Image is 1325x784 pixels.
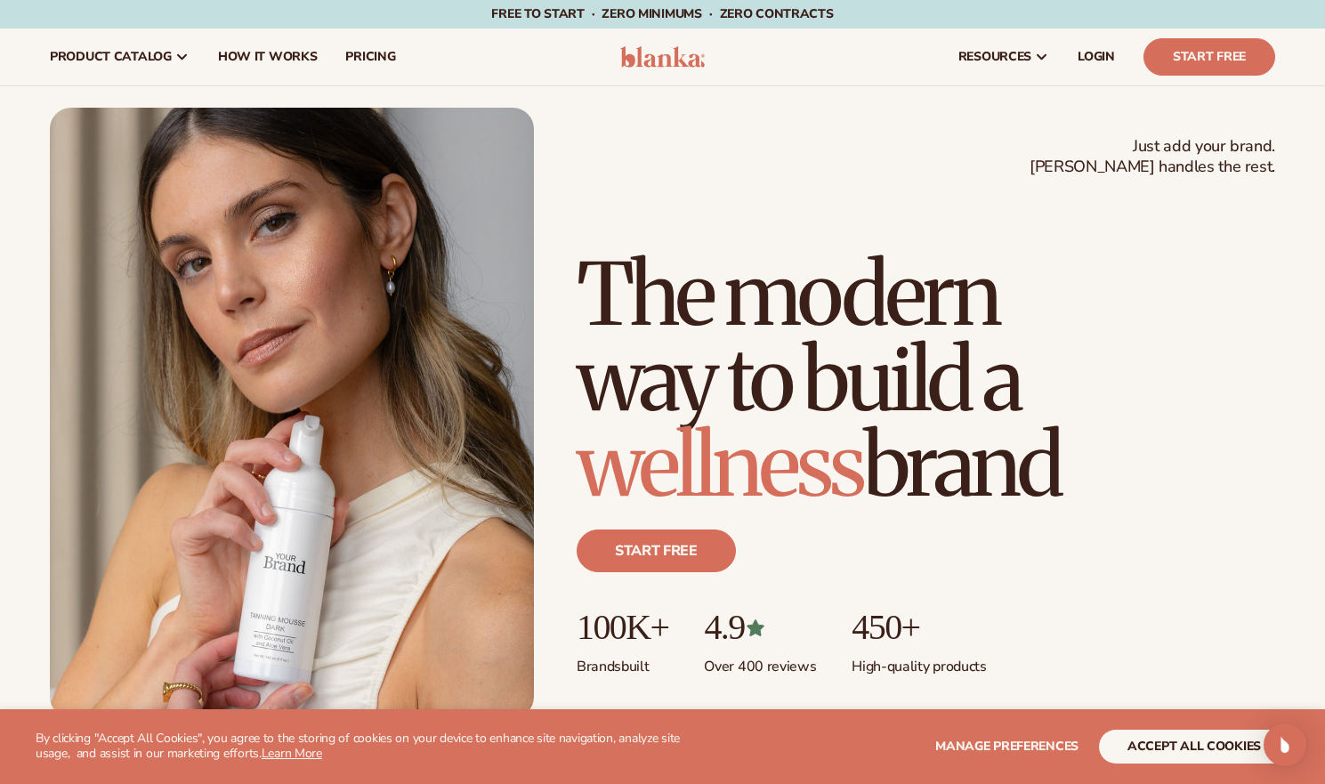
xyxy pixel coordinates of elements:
[935,738,1079,755] span: Manage preferences
[577,529,736,572] a: Start free
[852,647,986,676] p: High-quality products
[958,50,1031,64] span: resources
[218,50,318,64] span: How It Works
[1063,28,1129,85] a: LOGIN
[36,28,204,85] a: product catalog
[1143,38,1275,76] a: Start Free
[704,608,816,647] p: 4.9
[36,731,711,762] p: By clicking "Accept All Cookies", you agree to the storing of cookies on your device to enhance s...
[1078,50,1115,64] span: LOGIN
[577,252,1275,508] h1: The modern way to build a brand
[935,730,1079,764] button: Manage preferences
[944,28,1063,85] a: resources
[577,412,863,519] span: wellness
[331,28,409,85] a: pricing
[577,647,668,676] p: Brands built
[577,608,668,647] p: 100K+
[1030,136,1275,178] span: Just add your brand. [PERSON_NAME] handles the rest.
[1099,730,1289,764] button: accept all cookies
[50,108,534,718] img: Female holding tanning mousse.
[345,50,395,64] span: pricing
[262,745,322,762] a: Learn More
[620,46,705,68] img: logo
[204,28,332,85] a: How It Works
[1264,723,1306,766] div: Open Intercom Messenger
[852,608,986,647] p: 450+
[491,5,833,22] span: Free to start · ZERO minimums · ZERO contracts
[50,50,172,64] span: product catalog
[704,647,816,676] p: Over 400 reviews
